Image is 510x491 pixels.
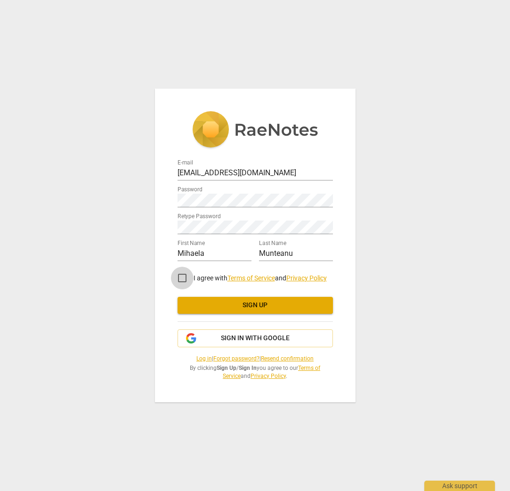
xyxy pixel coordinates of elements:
[194,274,327,282] span: I agree with and
[424,481,495,491] div: Ask support
[178,329,333,347] button: Sign in with Google
[196,355,212,362] a: Log in
[178,241,205,246] label: First Name
[261,355,314,362] a: Resend confirmation
[239,365,257,371] b: Sign In
[185,301,325,310] span: Sign up
[259,241,286,246] label: Last Name
[178,160,193,166] label: E-mail
[192,111,318,150] img: 5ac2273c67554f335776073100b6d88f.svg
[217,365,236,371] b: Sign Up
[178,364,333,380] span: By clicking / you agree to our and .
[221,334,290,343] span: Sign in with Google
[178,187,202,193] label: Password
[286,274,327,282] a: Privacy Policy
[213,355,259,362] a: Forgot password?
[178,355,333,363] span: | |
[178,297,333,314] button: Sign up
[251,373,286,379] a: Privacy Policy
[227,274,275,282] a: Terms of Service
[178,214,221,220] label: Retype Password
[223,365,320,379] a: Terms of Service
